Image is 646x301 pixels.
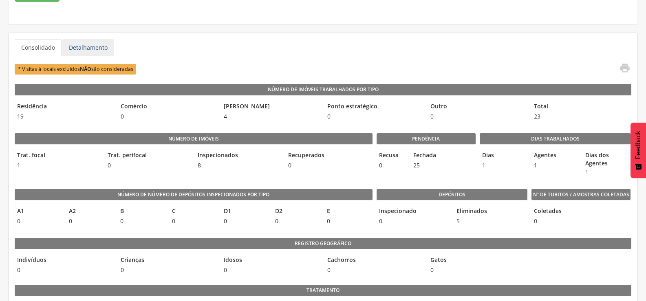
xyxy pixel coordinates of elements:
[428,256,527,265] legend: Gatos
[80,66,91,73] b: NÃO
[631,123,646,178] button: Feedback - Mostrar pesquisa
[325,102,424,112] legend: Ponto estratégico
[531,161,579,169] span: 1
[480,161,527,169] span: 1
[324,207,372,216] legend: E
[531,189,631,200] legend: Nº de Tubitos / Amostras coletadas
[170,207,217,216] legend: C
[118,102,218,112] legend: Comércio
[619,62,631,74] i: 
[531,151,579,160] legend: Agentes
[377,161,407,169] span: 0
[15,112,114,121] span: 19
[411,151,441,160] legend: Fechada
[15,207,62,216] legend: A1
[480,133,631,145] legend: Dias Trabalhados
[15,151,101,160] legend: Trat. focal
[15,64,136,74] span: * Visitas à locais excluídos são consideradas
[118,266,218,274] span: 0
[66,207,114,216] legend: A2
[221,112,321,121] span: 4
[531,207,536,216] legend: Coletadas
[324,217,372,225] span: 0
[118,256,218,265] legend: Crianças
[221,256,321,265] legend: Idosos
[531,102,631,112] legend: Total
[377,133,476,145] legend: Pendência
[15,102,114,112] legend: Residência
[325,266,424,274] span: 0
[286,151,372,160] legend: Recuperados
[583,151,631,167] legend: Dias dos Agentes
[531,112,631,121] span: 23
[635,131,642,159] span: Feedback
[15,285,631,296] legend: Tratamento
[411,161,441,169] span: 25
[286,161,372,169] span: 0
[15,189,373,200] legend: Número de Número de Depósitos Inspecionados por Tipo
[428,102,527,112] legend: Outro
[15,133,373,145] legend: Número de imóveis
[377,207,450,216] legend: Inspecionado
[428,112,527,121] span: 0
[273,217,320,225] span: 0
[15,266,114,274] span: 0
[105,151,192,160] legend: Trat. perifocal
[62,39,114,56] a: Detalhamento
[221,207,269,216] legend: D1
[454,217,527,225] span: 5
[583,168,631,176] span: 1
[377,151,407,160] legend: Recusa
[15,84,631,95] legend: Número de Imóveis Trabalhados por Tipo
[377,189,527,200] legend: Depósitos
[454,207,527,216] legend: Eliminados
[325,256,424,265] legend: Cachorros
[195,151,282,160] legend: Inspecionados
[118,217,165,225] span: 0
[273,207,320,216] legend: D2
[221,102,321,112] legend: [PERSON_NAME]
[170,217,217,225] span: 0
[221,217,269,225] span: 0
[325,112,424,121] span: 0
[195,161,282,169] span: 8
[118,207,165,216] legend: B
[428,266,527,274] span: 0
[531,217,536,225] span: 0
[15,238,631,249] legend: Registro geográfico
[15,39,62,56] a: Consolidado
[480,151,527,160] legend: Dias
[15,256,114,265] legend: Indivíduos
[614,62,631,76] a: 
[118,112,218,121] span: 0
[221,266,321,274] span: 0
[66,217,114,225] span: 0
[377,217,450,225] span: 0
[15,161,101,169] span: 1
[105,161,192,169] span: 0
[15,217,62,225] span: 0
